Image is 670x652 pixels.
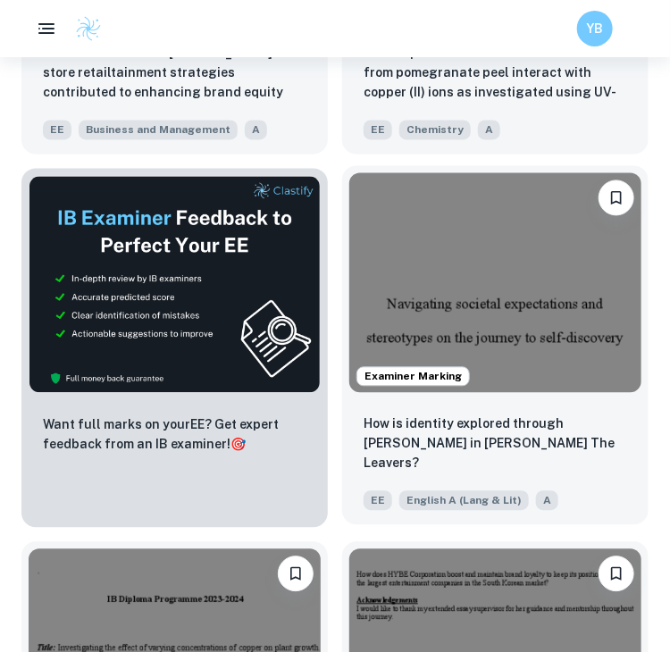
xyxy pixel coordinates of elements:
span: Chemistry [399,121,471,140]
span: EE [364,491,392,511]
h6: YB [585,19,606,38]
span: EE [364,121,392,140]
p: How is identity explored through Deming Guo in Lisa Ko’s The Leavers? [364,414,627,473]
button: Bookmark [599,556,634,592]
span: 🎯 [230,438,246,452]
span: Business and Management [79,121,238,140]
img: Thumbnail [29,176,321,393]
span: A [478,121,500,140]
span: Examiner Marking [357,369,469,385]
button: Bookmark [599,180,634,216]
span: A [536,491,558,511]
p: How do phenolic acid derivatives obtained from pomegranate peel interact with copper (II) ions as... [364,44,627,104]
span: A [245,121,267,140]
a: Clastify logo [64,15,102,42]
img: English A (Lang & Lit) EE example thumbnail: How is identity explored through Deming [349,173,641,392]
a: ThumbnailWant full marks on yourEE? Get expert feedback from an IB examiner! [21,169,328,527]
span: EE [43,121,71,140]
span: English A (Lang & Lit) [399,491,529,511]
p: To what extent have IKEA's in-store retailtainment strategies contributed to enhancing brand equi... [43,44,306,104]
button: Bookmark [278,556,314,592]
img: Clastify logo [75,15,102,42]
a: Examiner MarkingBookmarkHow is identity explored through Deming Guo in Lisa Ko’s The Leavers?EEEn... [342,169,649,527]
p: Want full marks on your EE ? Get expert feedback from an IB examiner! [43,415,306,455]
button: YB [577,11,613,46]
